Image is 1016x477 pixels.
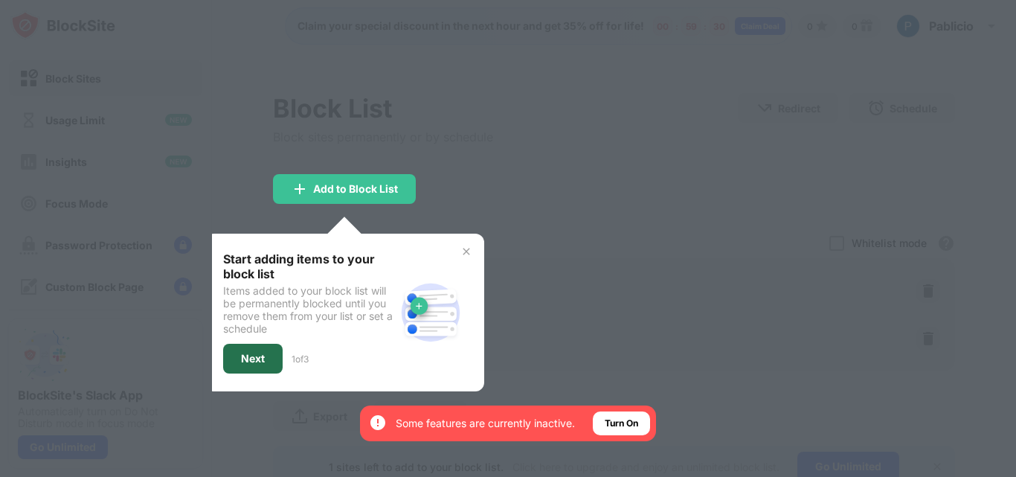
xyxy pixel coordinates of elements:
[292,353,309,365] div: 1 of 3
[395,277,466,348] img: block-site.svg
[460,246,472,257] img: x-button.svg
[223,252,395,281] div: Start adding items to your block list
[396,416,575,431] div: Some features are currently inactive.
[241,353,265,365] div: Next
[223,284,395,335] div: Items added to your block list will be permanently blocked until you remove them from your list o...
[313,183,398,195] div: Add to Block List
[605,416,638,431] div: Turn On
[369,414,387,432] img: error-circle-white.svg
